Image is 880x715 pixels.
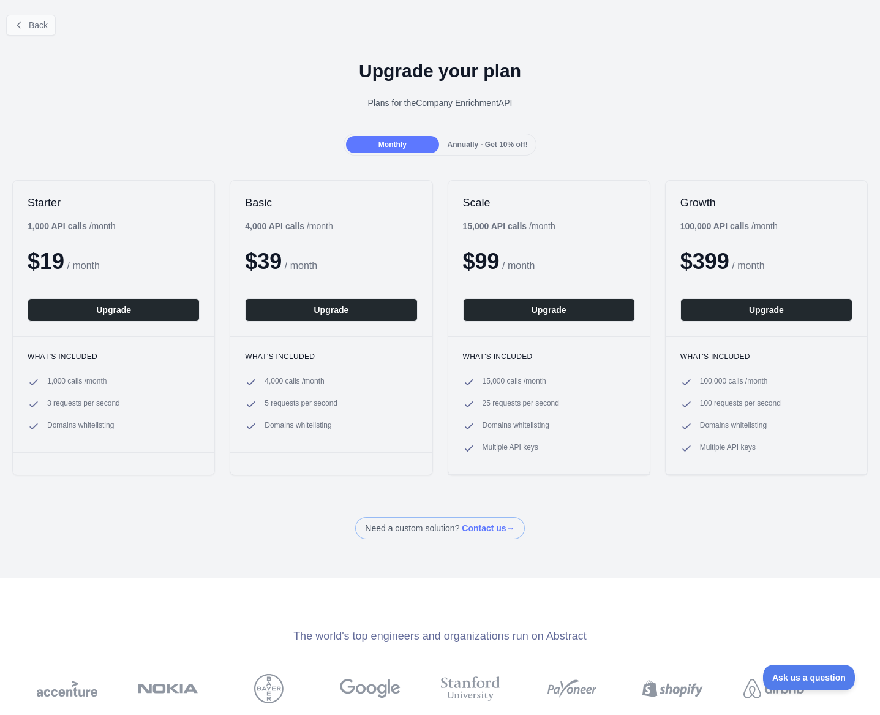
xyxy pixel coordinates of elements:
[463,220,555,232] div: / month
[245,220,333,232] div: / month
[763,665,856,690] iframe: Toggle Customer Support
[463,195,635,210] h2: Scale
[463,249,500,274] span: $ 99
[680,249,729,274] span: $ 399
[680,195,852,210] h2: Growth
[245,195,417,210] h2: Basic
[680,221,749,231] b: 100,000 API calls
[463,221,527,231] b: 15,000 API calls
[680,220,778,232] div: / month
